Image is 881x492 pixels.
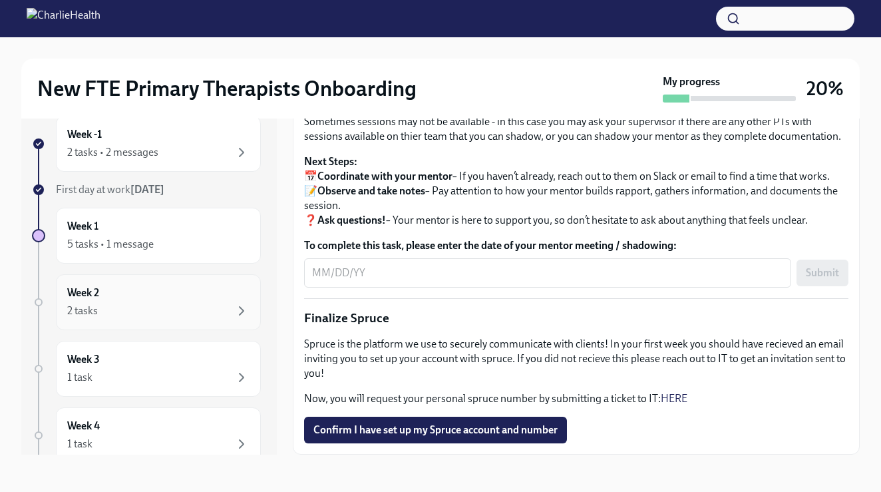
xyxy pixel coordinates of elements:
[32,341,261,397] a: Week 31 task
[27,8,100,29] img: CharlieHealth
[317,170,452,182] strong: Coordinate with your mentor
[67,370,92,385] div: 1 task
[32,116,261,172] a: Week -12 tasks • 2 messages
[37,75,417,102] h2: New FTE Primary Therapists Onboarding
[67,286,99,300] h6: Week 2
[32,208,261,264] a: Week 15 tasks • 1 message
[304,115,848,144] p: Sometimes sessions may not be available - in this case you may ask your supervisor if there are a...
[67,237,154,252] div: 5 tasks • 1 message
[661,392,687,405] a: HERE
[317,214,386,226] strong: Ask questions!
[304,310,848,327] p: Finalize Spruce
[67,304,98,318] div: 2 tasks
[67,127,102,142] h6: Week -1
[67,219,98,234] h6: Week 1
[806,77,844,101] h3: 20%
[304,337,848,381] p: Spruce is the platform we use to securely communicate with clients! In your first week you should...
[32,182,261,197] a: First day at work[DATE]
[67,145,158,160] div: 2 tasks • 2 messages
[67,437,92,451] div: 1 task
[304,391,848,406] p: Now, you will request your personal spruce number by submitting a ticket to IT:
[304,154,848,228] p: 📅 – If you haven’t already, reach out to them on Slack or email to find a time that works. 📝 – Pa...
[304,155,357,168] strong: Next Steps:
[32,407,261,463] a: Week 41 task
[663,75,720,89] strong: My progress
[304,417,567,443] button: Confirm I have set up my Spruce account and number
[67,352,100,367] h6: Week 3
[304,238,848,253] label: To complete this task, please enter the date of your mentor meeting / shadowing:
[32,274,261,330] a: Week 22 tasks
[317,184,425,197] strong: Observe and take notes
[56,183,164,196] span: First day at work
[67,419,100,433] h6: Week 4
[130,183,164,196] strong: [DATE]
[313,423,558,437] span: Confirm I have set up my Spruce account and number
